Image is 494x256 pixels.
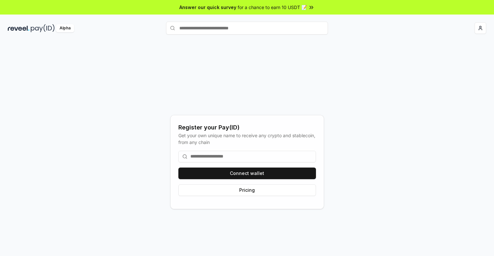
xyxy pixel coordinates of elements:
div: Register your Pay(ID) [178,123,316,132]
div: Alpha [56,24,74,32]
button: Connect wallet [178,168,316,179]
button: Pricing [178,184,316,196]
img: reveel_dark [8,24,29,32]
div: Get your own unique name to receive any crypto and stablecoin, from any chain [178,132,316,146]
img: pay_id [31,24,55,32]
span: for a chance to earn 10 USDT 📝 [238,4,307,11]
span: Answer our quick survey [179,4,236,11]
